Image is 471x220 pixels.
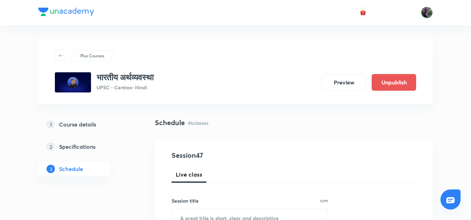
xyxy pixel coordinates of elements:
[176,170,202,179] span: Live class
[80,52,104,59] p: Plus Courses
[47,142,55,151] p: 2
[172,150,298,161] h4: Session 47
[38,8,94,16] img: Company Logo
[55,72,91,92] img: 924f6161a7164d4c948741af40c32755.jpg
[320,199,328,203] p: 0/99
[372,74,416,91] button: Unpublish
[172,197,199,204] h6: Session title
[59,165,83,173] h5: Schedule
[357,7,369,18] button: avatar
[59,120,96,129] h5: Course details
[47,165,55,173] p: 3
[47,120,55,129] p: 1
[188,119,208,127] p: 46 classes
[360,9,366,16] img: avatar
[38,140,133,154] a: 2Specifications
[97,72,154,82] h3: भारतीय अर्थव्यवस्था
[155,117,185,128] h4: Schedule
[322,74,366,91] button: Preview
[421,7,433,18] img: Ravishekhar Kumar
[59,142,96,151] h5: Specifications
[38,8,94,18] a: Company Logo
[38,117,133,131] a: 1Course details
[97,84,154,91] p: UPSC - Centres • Hindi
